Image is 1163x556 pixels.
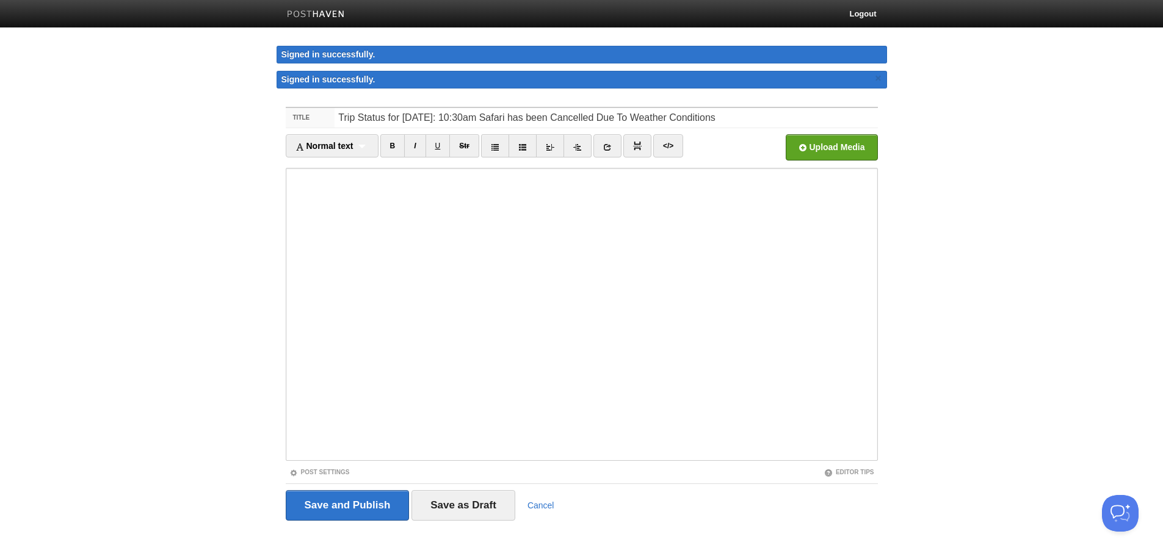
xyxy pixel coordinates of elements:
[404,134,426,157] a: I
[287,10,345,20] img: Posthaven-bar
[286,108,335,128] label: Title
[380,134,405,157] a: B
[286,490,410,521] input: Save and Publish
[633,142,642,150] img: pagebreak-icon.png
[527,500,554,510] a: Cancel
[824,469,874,475] a: Editor Tips
[653,134,683,157] a: </>
[449,134,479,157] a: Str
[295,141,353,151] span: Normal text
[873,71,884,86] a: ×
[1102,495,1139,532] iframe: Help Scout Beacon - Open
[277,46,887,63] div: Signed in successfully.
[459,142,469,150] del: Str
[289,469,350,475] a: Post Settings
[411,490,515,521] input: Save as Draft
[426,134,451,157] a: U
[281,74,375,84] span: Signed in successfully.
